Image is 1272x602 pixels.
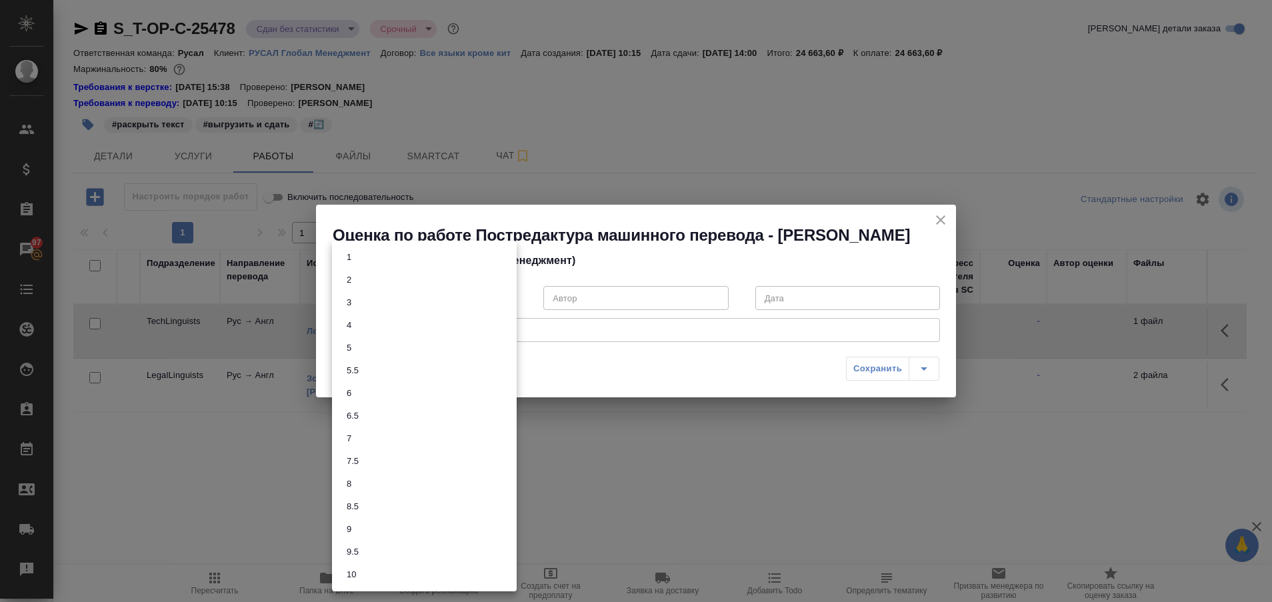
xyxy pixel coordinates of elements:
button: 7 [343,431,355,446]
button: 4 [343,318,355,333]
button: 7.5 [343,454,363,469]
button: 1 [343,250,355,265]
button: 3 [343,295,355,310]
button: 5.5 [343,363,363,378]
button: 8 [343,477,355,491]
button: 6.5 [343,409,363,423]
button: 8.5 [343,499,363,514]
button: 2 [343,273,355,287]
button: 9 [343,522,355,537]
button: 9.5 [343,545,363,559]
button: 5 [343,341,355,355]
button: 6 [343,386,355,401]
button: 10 [343,567,360,582]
